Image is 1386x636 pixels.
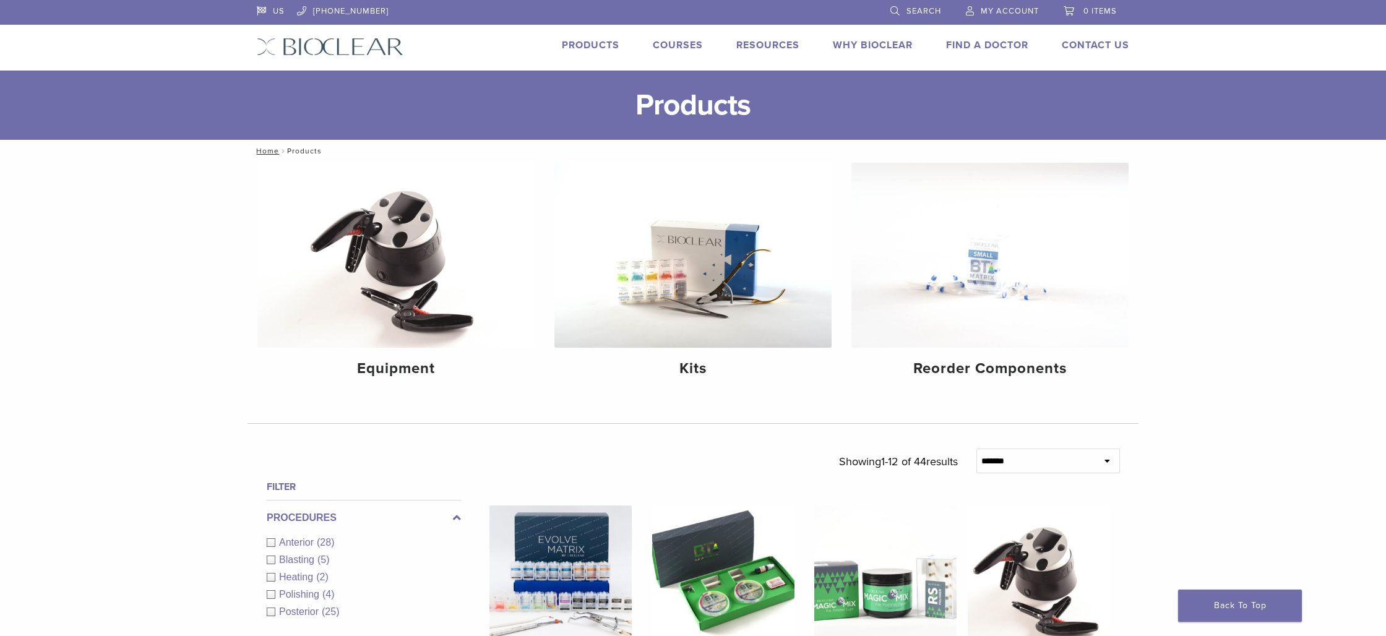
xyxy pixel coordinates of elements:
span: Polishing [279,589,322,599]
a: Home [252,147,279,155]
a: Why Bioclear [833,39,913,51]
a: Back To Top [1178,590,1302,622]
a: Courses [653,39,703,51]
span: (28) [317,537,334,548]
a: Contact Us [1062,39,1129,51]
span: (2) [316,572,329,582]
h4: Equipment [267,358,525,380]
a: Equipment [257,163,535,388]
img: Kits [554,163,832,348]
span: Heating [279,572,316,582]
a: Find A Doctor [946,39,1028,51]
img: Bioclear [257,38,403,56]
span: Search [906,6,941,16]
span: (25) [322,606,339,617]
img: Equipment [257,163,535,348]
span: Blasting [279,554,317,565]
img: Reorder Components [851,163,1129,348]
a: Reorder Components [851,163,1129,388]
span: (5) [317,554,330,565]
h4: Filter [267,479,461,494]
label: Procedures [267,510,461,525]
span: My Account [981,6,1039,16]
a: Resources [736,39,799,51]
span: (4) [322,589,335,599]
span: Anterior [279,537,317,548]
h4: Reorder Components [861,358,1119,380]
span: 1-12 of 44 [881,455,926,468]
span: / [279,148,287,154]
nav: Products [247,140,1138,162]
p: Showing results [839,449,958,475]
h4: Kits [564,358,822,380]
a: Kits [554,163,832,388]
a: Products [562,39,619,51]
span: 0 items [1083,6,1117,16]
span: Posterior [279,606,322,617]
